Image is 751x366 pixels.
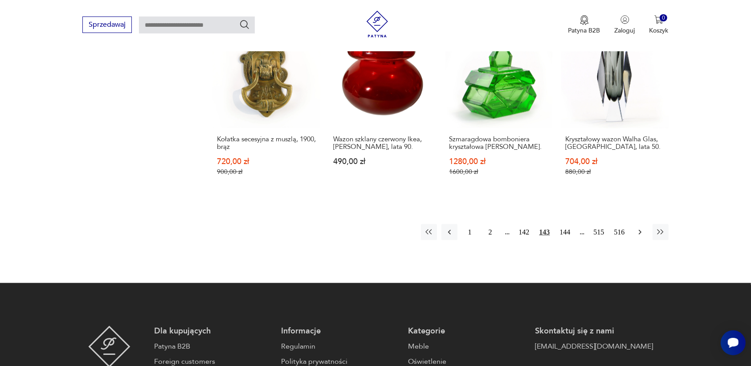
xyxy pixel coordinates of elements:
[565,136,665,151] h3: Kryształowy wazon Walha Glas, [GEOGRAPHIC_DATA], lata 50.
[591,224,607,240] button: 515
[615,26,635,35] p: Zaloguj
[535,341,653,352] a: [EMAIL_ADDRESS][DOMAIN_NAME]
[568,26,600,35] p: Patyna B2B
[660,14,667,22] div: 0
[721,330,746,355] iframe: Smartsupp widget button
[82,16,132,33] button: Sprzedawaj
[535,326,653,337] p: Skontaktuj się z nami
[649,26,669,35] p: Koszyk
[217,168,316,176] p: 900,00 zł
[281,341,399,352] a: Regulamin
[568,15,600,35] button: Patyna B2B
[565,158,665,165] p: 704,00 zł
[154,341,272,352] a: Patyna B2B
[516,224,532,240] button: 142
[445,21,553,193] a: SaleSzmaragdowa bomboniera kryształowa Moser.Szmaragdowa bomboniera kryształowa [PERSON_NAME].128...
[408,326,526,337] p: Kategorie
[565,168,665,176] p: 880,00 zł
[654,15,663,24] img: Ikona koszyka
[333,158,433,165] p: 490,00 zł
[364,11,391,37] img: Patyna - sklep z meblami i dekoracjami vintage
[281,326,399,337] p: Informacje
[239,19,250,30] button: Szukaj
[561,21,669,193] a: SaleKryształowy wazon Walha Glas, Niemcy, lata 50.Kryształowy wazon Walha Glas, [GEOGRAPHIC_DATA]...
[557,224,573,240] button: 144
[217,136,316,151] h3: Kołatka secesyjna z muszlą, 1900, brąz
[82,22,132,29] a: Sprzedawaj
[537,224,553,240] button: 143
[449,158,549,165] p: 1280,00 zł
[620,15,629,24] img: Ikonka użytkownika
[449,136,549,151] h3: Szmaragdowa bomboniera kryształowa [PERSON_NAME].
[568,15,600,35] a: Ikona medaluPatyna B2B
[449,168,549,176] p: 1600,00 zł
[615,15,635,35] button: Zaloguj
[329,21,437,193] a: KlasykWazon szklany czerwony Ikea, Maria Vinka, lata 90.Wazon szklany czerwony Ikea, [PERSON_NAME...
[482,224,498,240] button: 2
[580,15,589,25] img: Ikona medalu
[217,158,316,165] p: 720,00 zł
[333,136,433,151] h3: Wazon szklany czerwony Ikea, [PERSON_NAME], lata 90.
[213,21,320,193] a: SaleKołatka secesyjna z muszlą, 1900, brązKołatka secesyjna z muszlą, 1900, brąz720,00 zł900,00 zł
[462,224,478,240] button: 1
[154,326,272,337] p: Dla kupujących
[612,224,628,240] button: 516
[408,341,526,352] a: Meble
[649,15,669,35] button: 0Koszyk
